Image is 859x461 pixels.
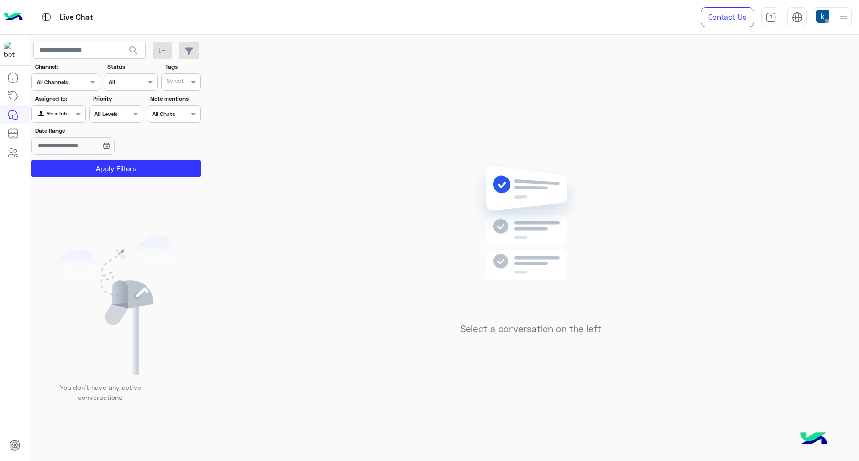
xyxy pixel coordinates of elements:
[150,94,199,103] label: Note mentions
[701,7,754,27] a: Contact Us
[56,236,177,375] img: empty users
[4,42,21,59] img: 713415422032625
[462,158,600,316] img: no messages
[165,63,200,71] label: Tags
[165,76,184,87] div: Select
[60,11,93,24] p: Live Chat
[31,160,201,177] button: Apply Filters
[52,382,148,403] p: You don’t have any active conversations
[797,423,830,456] img: hulul-logo.png
[35,63,99,71] label: Channel:
[107,63,157,71] label: Status
[41,11,52,23] img: tab
[4,7,23,27] img: Logo
[792,12,803,23] img: tab
[761,7,780,27] a: tab
[765,12,776,23] img: tab
[838,11,849,23] img: profile
[93,94,142,103] label: Priority
[816,10,829,23] img: userImage
[122,42,146,63] button: search
[35,126,142,135] label: Date Range
[461,324,601,335] h5: Select a conversation on the left
[35,94,84,103] label: Assigned to:
[128,45,139,56] span: search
